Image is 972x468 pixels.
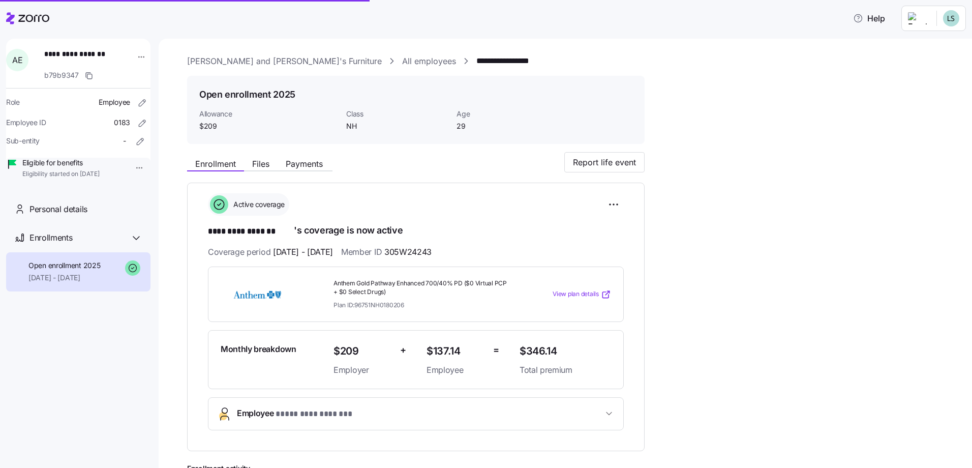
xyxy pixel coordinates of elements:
[402,55,456,68] a: All employees
[199,88,295,101] h1: Open enrollment 2025
[187,55,382,68] a: [PERSON_NAME] and [PERSON_NAME]'s Furniture
[12,56,22,64] span: A E
[6,118,46,128] span: Employee ID
[208,224,624,238] h1: 's coverage is now active
[114,118,130,128] span: 0183
[553,289,599,299] span: View plan details
[252,160,269,168] span: Files
[553,289,611,300] a: View plan details
[400,343,406,358] span: +
[908,12,928,24] img: Employer logo
[195,160,236,168] span: Enrollment
[341,246,432,258] span: Member ID
[520,364,611,376] span: Total premium
[123,136,126,146] span: -
[845,8,893,28] button: Help
[384,246,432,258] span: 305W24243
[457,109,559,119] span: Age
[573,156,636,168] span: Report life event
[427,364,485,376] span: Employee
[221,343,296,356] span: Monthly breakdown
[853,12,885,24] span: Help
[208,246,333,258] span: Coverage period
[346,121,448,131] span: NH
[333,343,392,360] span: $209
[346,109,448,119] span: Class
[943,10,959,26] img: d552751acb159096fc10a5bc90168bac
[457,121,559,131] span: 29
[6,136,40,146] span: Sub-entity
[333,364,392,376] span: Employer
[22,158,100,168] span: Eligible for benefits
[493,343,499,358] span: =
[237,407,366,421] span: Employee
[28,273,100,283] span: [DATE] - [DATE]
[230,199,285,210] span: Active coverage
[333,279,511,297] span: Anthem Gold Pathway Enhanced 700/40% PD ($0 Virtual PCP + $0 Select Drugs)
[286,160,323,168] span: Payments
[22,170,100,179] span: Eligibility started on [DATE]
[199,109,338,119] span: Allowance
[29,203,87,216] span: Personal details
[273,246,333,258] span: [DATE] - [DATE]
[520,343,611,360] span: $346.14
[221,283,294,306] img: Anthem
[333,301,404,309] span: Plan ID: 96751NH0180206
[6,97,20,107] span: Role
[44,70,79,80] span: b79b9347
[29,231,72,244] span: Enrollments
[427,343,485,360] span: $137.14
[99,97,130,107] span: Employee
[199,121,338,131] span: $209
[564,152,645,172] button: Report life event
[28,260,100,271] span: Open enrollment 2025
